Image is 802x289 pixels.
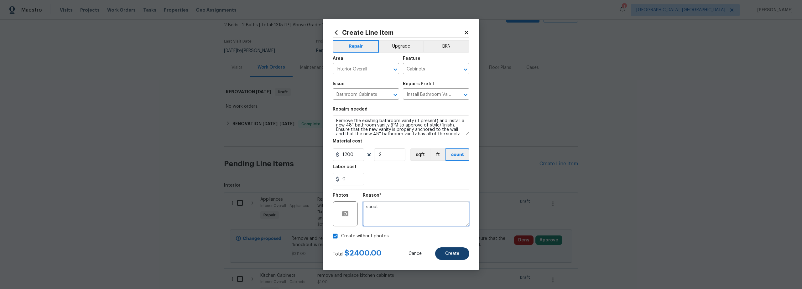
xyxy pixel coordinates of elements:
span: Create [445,251,459,256]
button: Upgrade [379,40,424,53]
button: Create [435,247,469,260]
textarea: Remove the existing bathroom vanity (if present) and install a new 48'' bathroom vanity (PM to ap... [333,115,469,135]
button: Open [391,90,400,99]
h5: Labor cost [333,165,357,169]
textarea: scout [363,201,469,226]
span: Create without photos [341,233,389,240]
h5: Repairs needed [333,107,367,111]
h5: Area [333,56,343,61]
h5: Repairs Prefill [403,82,434,86]
button: count [445,148,469,161]
button: Repair [333,40,379,53]
button: BRN [423,40,469,53]
h2: Create Line Item [333,29,464,36]
h5: Photos [333,193,348,198]
button: Open [461,65,470,74]
h5: Reason* [363,193,381,198]
button: Open [461,90,470,99]
span: Cancel [409,251,423,256]
h5: Material cost [333,139,362,143]
button: sqft [410,148,430,161]
div: Total [333,250,382,257]
button: Cancel [398,247,433,260]
span: $ 2400.00 [345,249,382,257]
h5: Feature [403,56,420,61]
h5: Issue [333,82,345,86]
button: Open [391,65,400,74]
button: ft [430,148,445,161]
